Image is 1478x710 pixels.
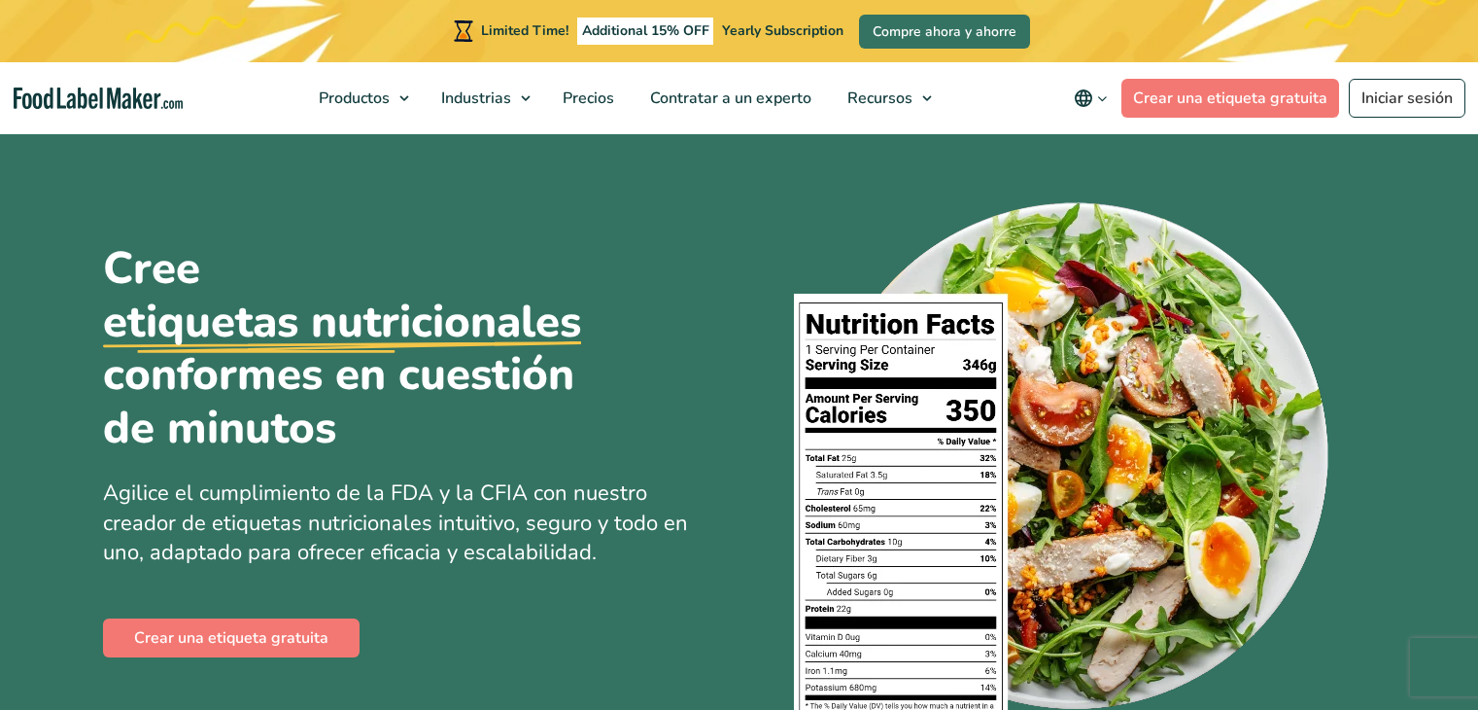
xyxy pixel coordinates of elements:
[545,62,628,134] a: Precios
[481,21,568,40] span: Limited Time!
[830,62,942,134] a: Recursos
[859,15,1030,49] a: Compre ahora y ahorre
[424,62,540,134] a: Industrias
[313,88,392,109] span: Productos
[577,18,714,45] span: Additional 15% OFF
[722,21,843,40] span: Yearly Subscription
[103,479,688,568] span: Agilice el cumplimiento de la FDA y la CFIA con nuestro creador de etiquetas nutricionales intuit...
[103,296,581,349] u: etiquetas nutricionales
[644,88,813,109] span: Contratar a un experto
[14,88,183,110] a: Food Label Maker homepage
[103,619,360,657] a: Crear una etiqueta gratuita
[103,242,628,455] h1: Cree conformes en cuestión de minutos
[1060,79,1121,118] button: Change language
[435,88,513,109] span: Industrias
[633,62,825,134] a: Contratar a un experto
[1121,79,1339,118] a: Crear una etiqueta gratuita
[1349,79,1465,118] a: Iniciar sesión
[301,62,419,134] a: Productos
[842,88,914,109] span: Recursos
[557,88,616,109] span: Precios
